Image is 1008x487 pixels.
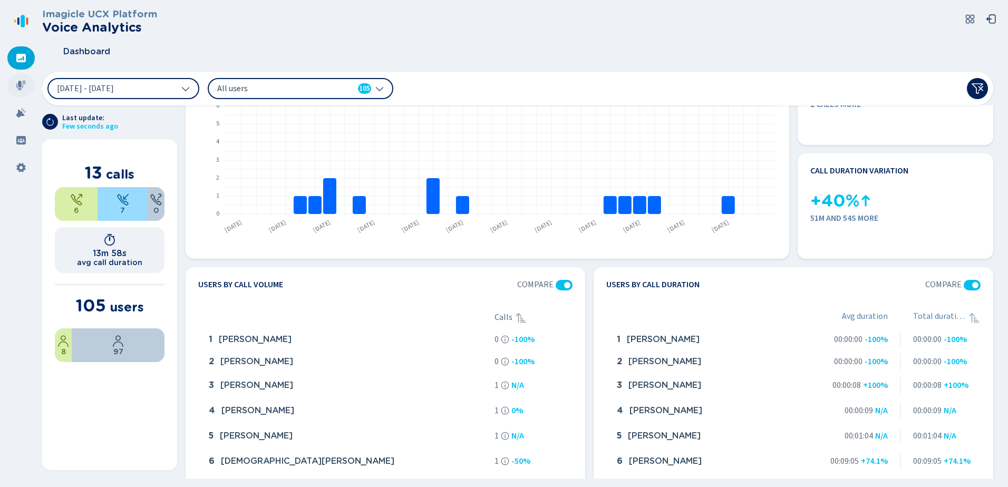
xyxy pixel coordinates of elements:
[511,381,524,390] span: N/A
[577,218,598,235] text: [DATE]
[495,357,499,366] span: 0
[216,119,219,128] text: 5
[63,47,110,56] span: Dashboard
[209,456,215,466] span: 6
[221,406,294,415] span: [PERSON_NAME]
[216,137,219,146] text: 4
[495,456,499,466] span: 1
[70,193,83,206] svg: telephone-outbound
[7,156,35,179] div: Settings
[216,173,219,182] text: 2
[501,335,509,344] svg: info-circle
[74,206,79,215] span: 6
[7,74,35,97] div: Recordings
[533,218,554,235] text: [DATE]
[221,456,394,466] span: [DEMOGRAPHIC_DATA][PERSON_NAME]
[209,357,214,366] span: 2
[267,218,288,235] text: [DATE]
[495,335,499,344] span: 0
[62,122,118,131] span: Few seconds ago
[617,335,621,344] span: 1
[913,456,942,466] span: 00:09:05
[55,187,98,221] div: 46.15%
[613,330,817,348] div: Kelley Phelps
[875,431,888,441] span: N/A
[205,425,490,446] div: Jeannatte Carr
[944,456,971,466] span: +74.1%
[495,406,499,415] span: 1
[495,381,499,390] span: 1
[76,295,106,316] span: 105
[944,431,956,441] div: 0 calls in the previous period, impossible to calculate the % variation
[944,335,967,344] span: -100%
[55,328,72,362] div: 7.62%
[501,432,509,440] svg: info-circle
[617,431,622,441] span: 5
[444,218,465,235] text: [DATE]
[859,194,872,207] svg: kpi-up
[112,335,124,347] svg: user-profile
[913,335,942,344] span: 00:00:00
[968,311,981,324] div: Sorted ascending, click to sort descending
[77,258,142,267] h2: avg call duration
[216,209,219,218] text: 0
[501,357,509,366] svg: info-circle
[861,456,888,466] span: +74.1%
[628,431,701,441] span: [PERSON_NAME]
[842,311,888,324] span: Avg duration
[495,431,499,441] span: 1
[629,456,702,466] span: [PERSON_NAME]
[205,451,490,472] div: Kristen Lawrence
[710,218,731,235] text: [DATE]
[209,431,214,441] span: 5
[863,381,888,390] span: +100%
[46,118,54,126] svg: arrow-clockwise
[16,80,26,91] svg: mic-fill
[181,84,190,93] svg: chevron-down
[113,347,123,356] span: 97
[913,311,981,324] div: Total duration
[875,431,888,441] div: 0 calls in the previous period, impossible to calculate the % variation
[359,83,370,94] span: 105
[810,213,981,223] span: 51m and 54s more
[832,381,861,390] span: 00:00:08
[613,425,817,446] div: Brian Gilles
[93,248,127,258] h1: 13m 58s
[617,456,623,466] span: 6
[209,381,214,390] span: 3
[511,357,535,366] span: -100%
[117,193,129,206] svg: telephone-inbound
[216,155,219,164] text: 3
[216,191,219,200] text: 1
[511,456,530,466] span: -50%
[209,406,215,415] span: 4
[57,84,114,93] span: [DATE] - [DATE]
[967,78,988,99] button: Clear filters
[223,218,244,235] text: [DATE]
[511,335,535,344] span: -100%
[47,78,199,99] button: [DATE] - [DATE]
[628,357,701,366] span: [PERSON_NAME]
[515,311,527,324] svg: sortAscending
[42,20,157,35] h2: Voice Analytics
[511,406,523,415] span: 0%
[511,431,524,441] div: 0 calls in the previous period, impossible to calculate the % variation
[153,206,159,215] span: 0
[875,406,888,415] span: N/A
[627,335,700,344] span: [PERSON_NAME]
[16,135,26,145] svg: groups-filled
[913,431,942,441] span: 00:01:04
[150,193,162,206] svg: unknown-call
[628,381,701,390] span: [PERSON_NAME]
[57,335,70,347] svg: user-profile
[495,313,512,322] span: Calls
[61,347,66,356] span: 8
[834,335,862,344] span: 00:00:00
[613,400,817,421] div: Jeannatte Carr
[913,311,966,324] span: Total duration
[217,83,338,94] span: All users
[198,280,283,290] h4: Users by call volume
[209,335,212,344] span: 1
[219,335,292,344] span: [PERSON_NAME]
[944,406,956,415] span: N/A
